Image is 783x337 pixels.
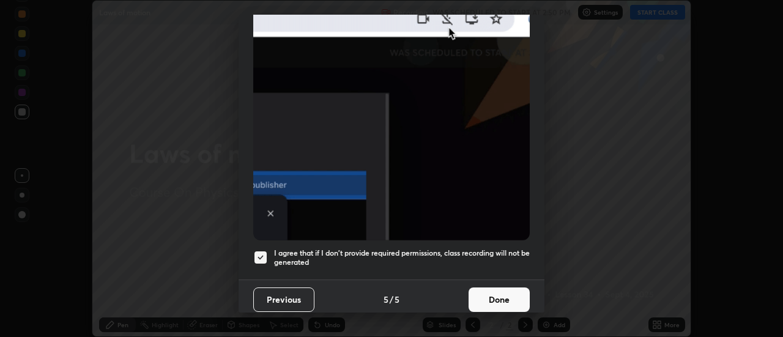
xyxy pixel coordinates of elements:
[390,293,393,306] h4: /
[253,287,314,312] button: Previous
[384,293,388,306] h4: 5
[469,287,530,312] button: Done
[274,248,530,267] h5: I agree that if I don't provide required permissions, class recording will not be generated
[395,293,399,306] h4: 5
